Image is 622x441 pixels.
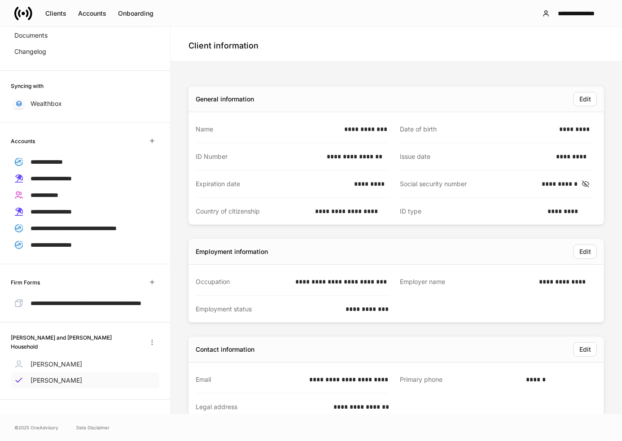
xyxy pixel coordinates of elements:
[11,137,35,145] h6: Accounts
[400,277,534,287] div: Employer name
[11,333,138,350] h6: [PERSON_NAME] and [PERSON_NAME] Household
[196,345,254,354] div: Contact information
[11,96,159,112] a: Wealthbox
[14,47,46,56] p: Changelog
[11,356,159,372] a: [PERSON_NAME]
[31,360,82,369] p: [PERSON_NAME]
[14,424,58,431] span: © 2025 OneAdvisory
[188,40,258,51] h4: Client information
[574,245,597,259] button: Edit
[574,342,597,357] button: Edit
[579,345,591,354] div: Edit
[196,152,321,161] div: ID Number
[579,247,591,256] div: Edit
[400,125,554,134] div: Date of birth
[196,277,290,286] div: Occupation
[112,6,159,21] button: Onboarding
[400,179,536,188] div: Social security number
[39,6,72,21] button: Clients
[400,152,551,161] div: Issue date
[400,375,521,384] div: Primary phone
[14,31,48,40] p: Documents
[11,278,40,287] h6: Firm Forms
[118,9,153,18] div: Onboarding
[400,207,542,216] div: ID type
[11,82,44,90] h6: Syncing with
[45,9,66,18] div: Clients
[31,99,62,108] p: Wealthbox
[31,376,82,385] p: [PERSON_NAME]
[196,375,304,384] div: Email
[11,44,159,60] a: Changelog
[11,372,159,389] a: [PERSON_NAME]
[196,305,341,314] div: Employment status
[76,424,110,431] a: Data Disclaimer
[196,207,310,216] div: Country of citizenship
[579,95,591,104] div: Edit
[72,6,112,21] button: Accounts
[196,125,339,134] div: Name
[11,27,159,44] a: Documents
[196,95,254,104] div: General information
[196,247,268,256] div: Employment information
[78,9,106,18] div: Accounts
[574,92,597,106] button: Edit
[196,179,349,188] div: Expiration date
[196,402,328,420] div: Legal address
